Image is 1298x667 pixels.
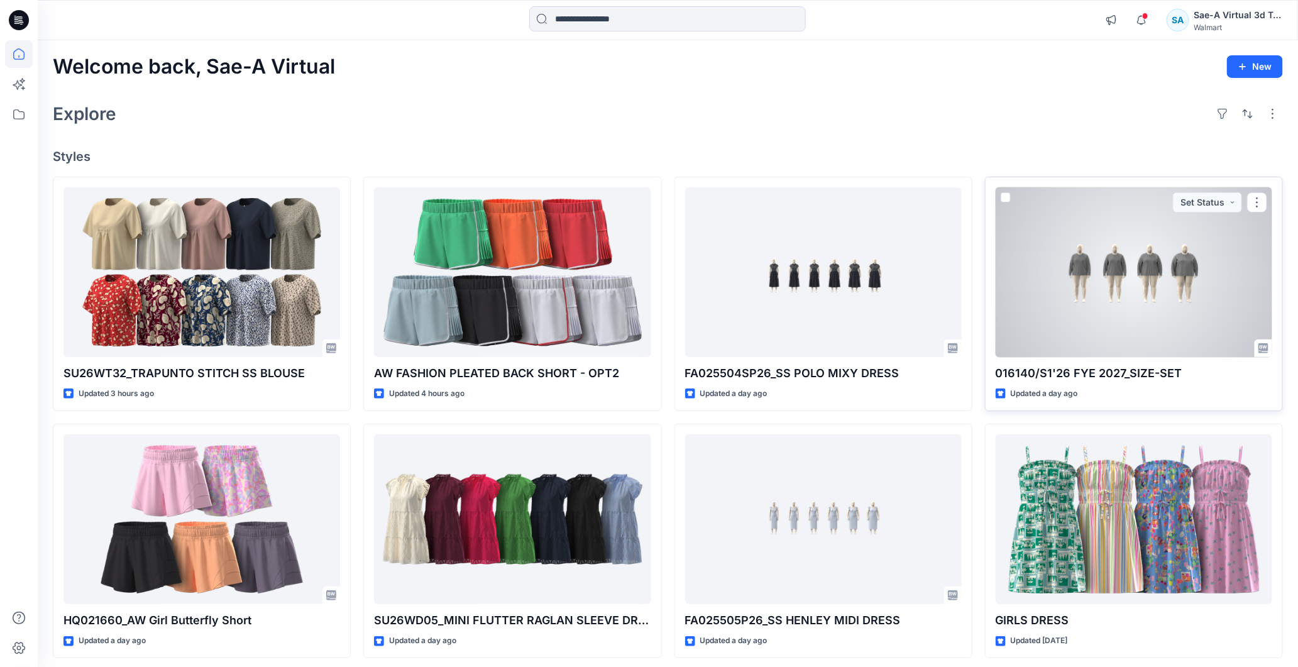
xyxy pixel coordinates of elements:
[374,434,651,605] a: SU26WD05_MINI FLUTTER RAGLAN SLEEVE DRESS
[389,634,456,648] p: Updated a day ago
[685,187,962,358] a: FA025504SP26_SS POLO MIXY DRESS
[374,187,651,358] a: AW FASHION PLEATED BACK SHORT - OPT2
[389,387,465,400] p: Updated 4 hours ago
[996,612,1272,629] p: GIRLS DRESS
[53,104,116,124] h2: Explore
[374,612,651,629] p: SU26WD05_MINI FLUTTER RAGLAN SLEEVE DRESS
[1227,55,1283,78] button: New
[996,187,1272,358] a: 016140/S1'26 FYE 2027_SIZE-SET
[53,55,335,79] h2: Welcome back, Sae-A Virtual
[996,365,1272,382] p: 016140/S1'26 FYE 2027_SIZE-SET
[685,365,962,382] p: FA025504SP26_SS POLO MIXY DRESS
[700,634,767,648] p: Updated a day ago
[63,187,340,358] a: SU26WT32_TRAPUNTO STITCH SS BLOUSE
[63,365,340,382] p: SU26WT32_TRAPUNTO STITCH SS BLOUSE
[685,612,962,629] p: FA025505P26_SS HENLEY MIDI DRESS
[79,634,146,648] p: Updated a day ago
[63,434,340,605] a: HQ021660_AW Girl Butterfly Short
[700,387,767,400] p: Updated a day ago
[685,434,962,605] a: FA025505P26_SS HENLEY MIDI DRESS
[63,612,340,629] p: HQ021660_AW Girl Butterfly Short
[1194,8,1282,23] div: Sae-A Virtual 3d Team
[1011,634,1068,648] p: Updated [DATE]
[1194,23,1282,32] div: Walmart
[996,434,1272,605] a: GIRLS DRESS
[79,387,154,400] p: Updated 3 hours ago
[374,365,651,382] p: AW FASHION PLEATED BACK SHORT - OPT2
[1167,9,1189,31] div: SA
[53,149,1283,164] h4: Styles
[1011,387,1078,400] p: Updated a day ago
